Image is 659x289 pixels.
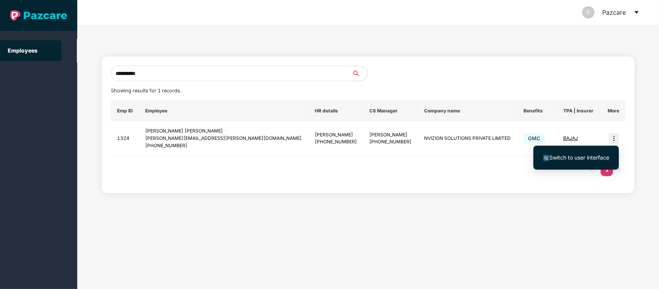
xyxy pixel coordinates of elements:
div: [PERSON_NAME] [PERSON_NAME] [145,127,302,135]
span: caret-down [634,9,640,15]
span: search [352,70,367,76]
div: [PERSON_NAME] [315,131,357,139]
img: svg+xml;base64,PHN2ZyB4bWxucz0iaHR0cDovL3d3dy53My5vcmcvMjAwMC9zdmciIHdpZHRoPSIxNiIgaGVpZ2h0PSIxNi... [543,155,549,161]
th: TPA | Insurer [557,100,600,121]
span: Showing results for 1 records. [111,88,181,93]
th: HR details [309,100,363,121]
a: Employees [8,47,37,54]
img: icon [608,133,619,144]
div: [PERSON_NAME][EMAIL_ADDRESS][PERSON_NAME][DOMAIN_NAME] [145,135,302,142]
div: [PHONE_NUMBER] [369,138,412,146]
span: P [587,6,590,19]
li: Next Page [613,164,625,176]
span: Switch to user interface [549,154,609,161]
div: [PERSON_NAME] [369,131,412,139]
span: BAJAJ [563,135,578,141]
span: GMC [523,133,545,144]
td: 1324 [111,121,139,156]
th: Company name [418,100,517,121]
th: Emp ID [111,100,139,121]
th: CS Manager [363,100,418,121]
th: More [600,100,626,121]
span: right [617,167,622,172]
button: search [352,66,368,81]
button: right [613,164,625,176]
div: [PHONE_NUMBER] [315,138,357,146]
th: Benefits [517,100,557,121]
div: [PHONE_NUMBER] [145,142,302,150]
td: NVIZION SOLUTIONS PRIVATE LIMITED [418,121,517,156]
th: Employee [139,100,309,121]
